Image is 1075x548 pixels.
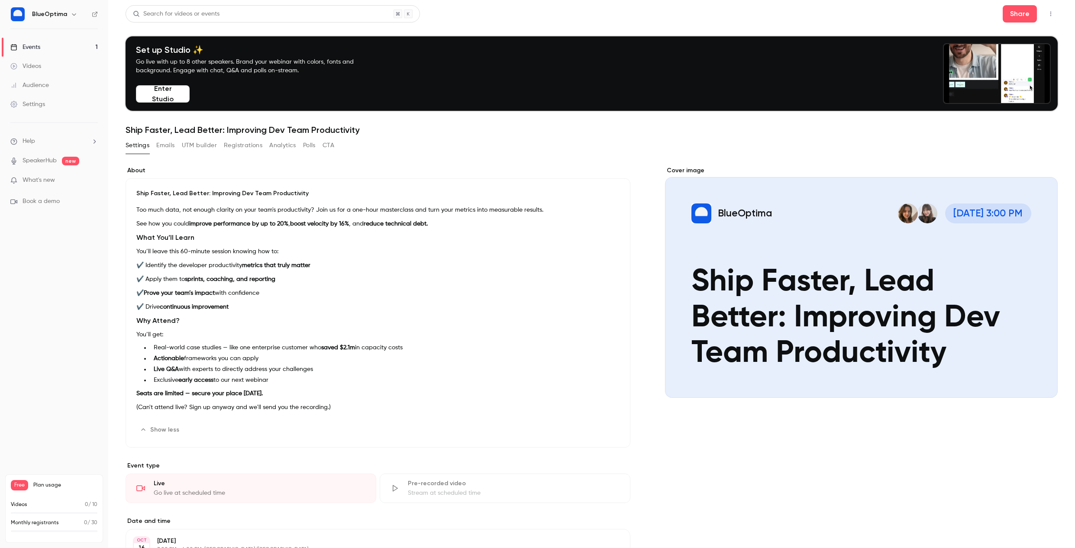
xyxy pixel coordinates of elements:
[136,205,620,215] p: Too much data, not enough clarity on your team's productivity? Join us for a one-hour masterclass...
[154,366,179,372] strong: Live Q&A
[136,288,620,298] p: ✔️ with confidence
[178,377,213,383] strong: early access
[665,166,1058,175] label: Cover image
[136,316,620,326] h2: Why Attend?
[156,139,174,152] button: Emails
[133,10,220,19] div: Search for videos or events
[408,489,620,497] div: Stream at scheduled time
[32,10,67,19] h6: BlueOptima
[408,479,620,488] div: Pre-recorded video
[303,139,316,152] button: Polls
[62,157,79,165] span: new
[269,139,296,152] button: Analytics
[10,62,41,71] div: Videos
[11,7,25,21] img: BlueOptima
[136,219,620,229] p: See how you could , , and
[160,304,229,310] strong: continuous improvement
[134,537,149,543] div: OCT
[136,274,620,284] p: ✔️ Apply them to
[182,139,217,152] button: UTM builder
[242,262,310,268] strong: metrics that truly matter
[136,329,620,340] p: You’ll get:
[85,502,88,507] span: 0
[33,482,97,489] span: Plan usage
[23,197,60,206] span: Book a demo
[136,45,374,55] h4: Set up Studio ✨
[85,501,97,509] p: / 10
[126,517,630,525] label: Date and time
[154,355,184,361] strong: Actionable
[84,520,87,525] span: 0
[380,474,630,503] div: Pre-recorded videoStream at scheduled time
[136,85,190,103] button: Enter Studio
[136,423,184,437] button: Show less
[136,260,620,271] p: ✔️ Identify the developer productivity
[144,290,215,296] strong: Prove your team’s impact
[23,156,57,165] a: SpeakerHub
[23,176,55,185] span: What's new
[126,139,149,152] button: Settings
[185,276,275,282] strong: sprints, coaching, and reporting
[136,232,620,243] h2: What You’ll Learn
[364,221,428,227] strong: reduce technical debt.
[136,302,620,312] p: ✔️ Drive
[126,166,630,175] label: About
[1003,5,1037,23] button: Share
[136,402,620,413] p: (Can't attend live? Sign up anyway and we'll send you the recording.)
[10,81,49,90] div: Audience
[126,461,630,470] p: Event type
[136,390,263,396] strong: Seats are limited — secure your place [DATE].
[150,354,620,363] li: frameworks you can apply
[154,479,365,488] div: Live
[157,537,584,545] p: [DATE]
[323,139,334,152] button: CTA
[126,125,1058,135] h1: Ship Faster, Lead Better: Improving Dev Team Productivity
[126,474,376,503] div: LiveGo live at scheduled time
[11,501,27,509] p: Videos
[10,137,98,146] li: help-dropdown-opener
[11,480,28,490] span: Free
[321,345,355,351] strong: saved $2.1m
[10,100,45,109] div: Settings
[84,519,97,527] p: / 30
[290,221,349,227] strong: boost velocity by 16%
[136,246,620,257] p: You’ll leave this 60-minute session knowing how to:
[136,189,620,198] p: Ship Faster, Lead Better: Improving Dev Team Productivity
[11,519,59,527] p: Monthly registrants
[189,221,288,227] strong: improve performance by up to 20%
[150,365,620,374] li: with experts to directly address your challenges
[665,166,1058,398] section: Cover image
[23,137,35,146] span: Help
[150,376,620,385] li: Exclusive to our next webinar
[224,139,262,152] button: Registrations
[10,43,40,52] div: Events
[150,343,620,352] li: Real-world case studies — like one enterprise customer who in capacity costs
[154,489,365,497] div: Go live at scheduled time
[136,58,374,75] p: Go live with up to 8 other speakers. Brand your webinar with colors, fonts and background. Engage...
